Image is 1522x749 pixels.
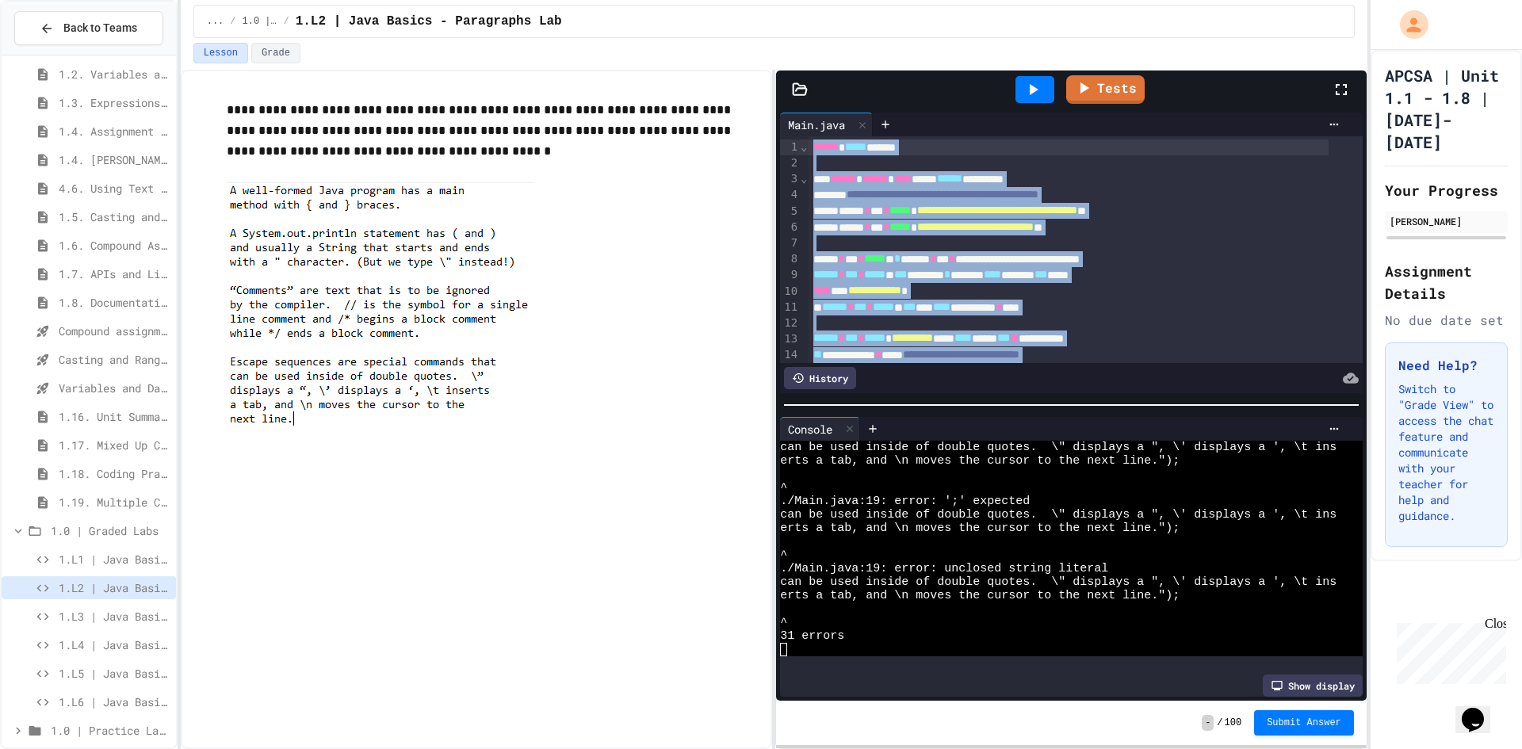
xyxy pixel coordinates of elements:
span: 1.3. Expressions and Output [New] [59,94,170,111]
span: 1.8. Documentation with Comments and Preconditions [59,294,170,311]
div: 6 [780,220,800,235]
span: can be used inside of double quotes. \" displays a ", \' displays a ', \t ins [780,441,1337,454]
span: 100 [1225,717,1242,729]
div: 8 [780,251,800,267]
span: can be used inside of double quotes. \" displays a ", \' displays a ', \t ins [780,575,1337,589]
div: No due date set [1385,311,1508,330]
div: Show display [1263,674,1363,697]
div: History [784,367,856,389]
span: ./Main.java:19: error: unclosed string literal [780,562,1108,575]
span: 1.0 | Graded Labs [51,522,170,539]
span: 4.6. Using Text Files [59,180,170,197]
span: 1.L6 | Java Basics - Final Calculator Lab [59,694,170,710]
span: erts a tab, and \n moves the cursor to the next line."); [780,589,1180,602]
div: 11 [780,300,800,315]
span: ^ [780,481,787,495]
span: erts a tab, and \n moves the cursor to the next line."); [780,454,1180,468]
span: Submit Answer [1267,717,1341,729]
span: 1.4. Assignment and Input [59,123,170,139]
span: 1.0 | Graded Labs [243,15,277,28]
span: Variables and Data Types - Quiz [59,380,170,396]
span: Fold line [800,172,808,185]
div: My Account [1383,6,1432,43]
span: 31 errors [780,629,844,643]
span: Compound assignment operators - Quiz [59,323,170,339]
div: Chat with us now!Close [6,6,109,101]
iframe: chat widget [1390,617,1506,684]
div: Console [780,417,860,441]
h2: Assignment Details [1385,260,1508,304]
span: Back to Teams [63,20,137,36]
span: ... [207,15,224,28]
h2: Your Progress [1385,179,1508,201]
button: Grade [251,43,300,63]
a: Tests [1066,75,1145,104]
span: / [230,15,235,28]
div: 13 [780,331,800,347]
div: 2 [780,155,800,171]
button: Back to Teams [14,11,163,45]
span: 1.18. Coding Practice 1a (1.1-1.6) [59,465,170,482]
span: 1.19. Multiple Choice Exercises for Unit 1a (1.1-1.6) [59,494,170,510]
div: 14 [780,347,800,363]
span: ./Main.java:19: error: ';' expected [780,495,1030,508]
div: [PERSON_NAME] [1390,214,1503,228]
p: Switch to "Grade View" to access the chat feature and communicate with your teacher for help and ... [1398,381,1494,524]
span: ^ [780,548,787,562]
div: 1 [780,139,800,155]
span: 1.L5 | Java Basics - Mixed Number Lab [59,665,170,682]
span: 1.6. Compound Assignment Operators [59,237,170,254]
span: Fold line [800,140,808,153]
span: / [1217,717,1222,729]
div: 5 [780,204,800,220]
span: / [283,15,289,28]
div: Console [780,421,840,438]
h1: APCSA | Unit 1.1 - 1.8 | [DATE]-[DATE] [1385,64,1508,153]
span: 1.7. APIs and Libraries [59,266,170,282]
span: erts a tab, and \n moves the cursor to the next line."); [780,522,1180,535]
span: 1.L2 | Java Basics - Paragraphs Lab [296,12,562,31]
div: 9 [780,267,800,283]
span: 1.16. Unit Summary 1a (1.1-1.6) [59,408,170,425]
span: 1.17. Mixed Up Code Practice 1.1-1.6 [59,437,170,453]
span: 1.4. [PERSON_NAME] and User Input [59,151,170,168]
iframe: chat widget [1455,686,1506,733]
span: Casting and Ranges of variables - Quiz [59,351,170,368]
span: 1.L2 | Java Basics - Paragraphs Lab [59,579,170,596]
div: 10 [780,284,800,300]
span: 1.2. Variables and Data Types [59,66,170,82]
h3: Need Help? [1398,356,1494,375]
button: Lesson [193,43,248,63]
div: Main.java [780,113,873,136]
span: ^ [780,616,787,629]
div: 4 [780,187,800,203]
div: 7 [780,235,800,251]
span: - [1202,715,1214,731]
button: Submit Answer [1254,710,1354,736]
div: 3 [780,171,800,187]
span: 1.5. Casting and Ranges of Values [59,208,170,225]
span: 1.0 | Practice Labs [51,722,170,739]
span: 1.L3 | Java Basics - Printing Code Lab [59,608,170,625]
span: can be used inside of double quotes. \" displays a ", \' displays a ', \t ins [780,508,1337,522]
span: 1.L1 | Java Basics - Fish Lab [59,551,170,567]
div: 12 [780,315,800,331]
div: Main.java [780,117,853,133]
span: 1.L4 | Java Basics - Rectangle Lab [59,636,170,653]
